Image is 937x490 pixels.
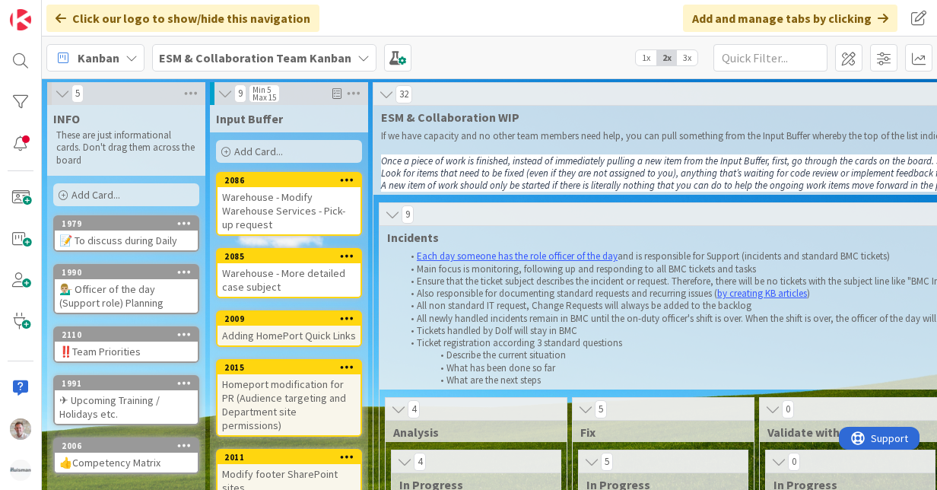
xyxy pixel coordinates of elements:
div: 2009 [218,312,361,326]
span: 3x [677,50,697,65]
span: 9 [234,84,246,103]
div: Max 15 [253,94,276,101]
span: 5 [601,453,613,471]
div: 2110‼️Team Priorities [55,328,198,361]
div: 2006 [62,441,198,451]
div: 2006👍Competency Matrix [55,439,198,473]
span: Support [32,2,69,21]
div: ✈ Upcoming Training / Holidays etc. [55,390,198,424]
span: 4 [414,453,426,471]
div: Homeport modification for PR (Audience targeting and Department site permissions) [218,374,361,435]
span: 4 [408,400,420,418]
div: Add and manage tabs by clicking [683,5,897,32]
div: 📝 To discuss during Daily [55,231,198,250]
div: 1979 [62,218,198,229]
span: Validate with customer [767,425,922,440]
span: Analysis [393,425,548,440]
div: Adding HomePort Quick Links [218,326,361,345]
div: ‼️Team Priorities [55,342,198,361]
div: 1990 [55,266,198,279]
div: Click our logo to show/hide this navigation [46,5,319,32]
div: Warehouse - Modify Warehouse Services - Pick-up request [218,187,361,234]
div: Min 5 [253,86,271,94]
span: 0 [782,400,794,418]
span: INFO [53,111,80,126]
span: 1x [636,50,656,65]
span: 2x [656,50,677,65]
div: 2085 [218,250,361,263]
div: 1991 [55,377,198,390]
img: Rd [10,418,31,440]
div: 1990💁🏼‍♂️ Officer of the day (Support role) Planning [55,266,198,313]
div: 2006 [55,439,198,453]
a: by creating KB articles [717,287,807,300]
span: Kanban [78,49,119,67]
img: avatar [10,460,31,481]
div: 👍Competency Matrix [55,453,198,473]
div: 2086Warehouse - Modify Warehouse Services - Pick-up request [218,173,361,234]
span: 9 [402,205,414,224]
span: 0 [788,453,800,471]
div: 2015 [224,362,361,373]
a: Each day someone has the role officer of the day [417,250,618,262]
span: Input Buffer [216,111,283,126]
span: 32 [395,85,412,103]
div: 2086 [218,173,361,187]
span: Add Card... [234,145,283,158]
div: 2110 [62,329,198,340]
div: 2009 [224,313,361,324]
span: 5 [71,84,84,103]
span: 5 [595,400,607,418]
div: 2110 [55,328,198,342]
span: Add Card... [71,188,120,202]
div: 2009Adding HomePort Quick Links [218,312,361,345]
div: 💁🏼‍♂️ Officer of the day (Support role) Planning [55,279,198,313]
div: Warehouse - More detailed case subject [218,263,361,297]
div: 2015Homeport modification for PR (Audience targeting and Department site permissions) [218,361,361,435]
div: 1979 [55,217,198,231]
input: Quick Filter... [713,44,827,72]
div: 2015 [218,361,361,374]
span: Fix [580,425,735,440]
div: 2085Warehouse - More detailed case subject [218,250,361,297]
b: ESM & Collaboration Team Kanban [159,50,351,65]
div: 1990 [62,267,198,278]
div: 2011 [218,450,361,464]
div: 1991✈ Upcoming Training / Holidays etc. [55,377,198,424]
div: 2011 [224,452,361,463]
div: 2086 [224,175,361,186]
div: 2085 [224,251,361,262]
div: 1979📝 To discuss during Daily [55,217,198,250]
div: 1991 [62,378,198,389]
p: These are just informational cards. Don't drag them across the board [56,129,196,167]
img: Visit kanbanzone.com [10,9,31,30]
